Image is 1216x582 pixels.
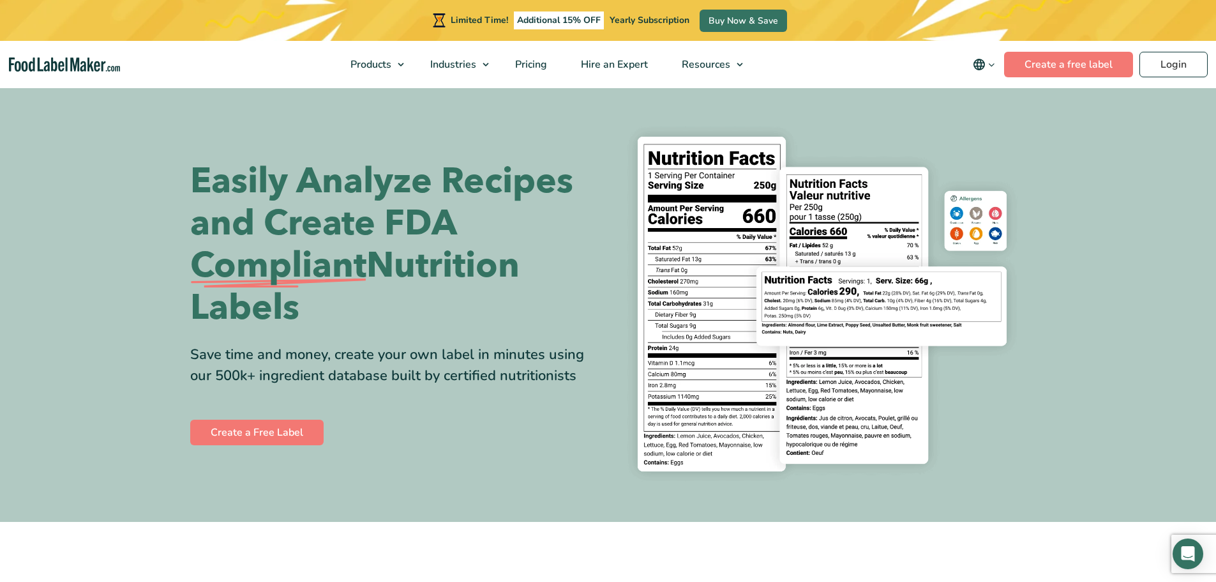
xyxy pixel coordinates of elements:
[511,57,548,72] span: Pricing
[514,11,604,29] span: Additional 15% OFF
[1004,52,1133,77] a: Create a free label
[451,14,508,26] span: Limited Time!
[190,420,324,445] a: Create a Free Label
[665,41,749,88] a: Resources
[1139,52,1208,77] a: Login
[499,41,561,88] a: Pricing
[347,57,393,72] span: Products
[190,245,366,287] span: Compliant
[414,41,495,88] a: Industries
[1173,539,1203,569] div: Open Intercom Messenger
[700,10,787,32] a: Buy Now & Save
[678,57,732,72] span: Resources
[190,344,599,387] div: Save time and money, create your own label in minutes using our 500k+ ingredient database built b...
[426,57,477,72] span: Industries
[610,14,689,26] span: Yearly Subscription
[577,57,649,72] span: Hire an Expert
[564,41,662,88] a: Hire an Expert
[190,160,599,329] h1: Easily Analyze Recipes and Create FDA Nutrition Labels
[334,41,410,88] a: Products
